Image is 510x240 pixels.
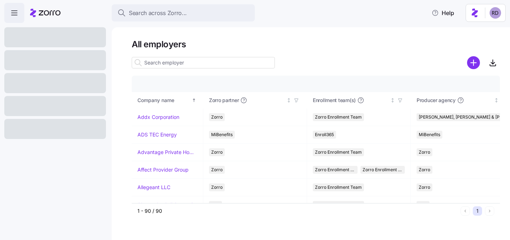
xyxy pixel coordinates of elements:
[315,166,355,174] span: Zorro Enrollment Team
[363,166,403,174] span: Zorro Enrollment Experts
[211,148,223,156] span: Zorro
[426,6,460,20] button: Help
[419,166,430,174] span: Zorro
[461,206,470,216] button: Previous page
[473,206,482,216] button: 1
[315,201,362,209] span: Zorro Enrollment Team
[191,98,196,103] div: Sorted ascending
[419,183,430,191] span: Zorro
[137,96,190,104] div: Company name
[432,9,454,17] span: Help
[211,113,223,121] span: Zorro
[137,131,177,138] a: ADS TEC Energy
[485,206,494,216] button: Next page
[419,131,440,139] span: MiBenefits
[467,56,480,69] svg: add icon
[137,149,197,156] a: Advantage Private Home Care
[137,207,458,215] div: 1 - 90 / 90
[112,4,255,21] button: Search across Zorro...
[211,183,223,191] span: Zorro
[129,9,187,18] span: Search across Zorro...
[211,201,220,209] span: AJG
[132,57,275,68] input: Search employer
[307,92,411,109] th: Enrollment team(s)Not sorted
[419,201,427,209] span: AJG
[490,7,501,19] img: 6d862e07fa9c5eedf81a4422c42283ac
[494,98,499,103] div: Not sorted
[315,183,362,191] span: Zorro Enrollment Team
[417,97,456,104] span: Producer agency
[315,148,362,156] span: Zorro Enrollment Team
[286,98,291,103] div: Not sorted
[209,97,239,104] span: Zorro partner
[315,131,334,139] span: Enroll365
[211,166,223,174] span: Zorro
[137,166,189,173] a: Affect Provider Group
[313,97,356,104] span: Enrollment team(s)
[132,39,500,50] h1: All employers
[419,148,430,156] span: Zorro
[137,114,179,121] a: Addx Corporation
[137,184,170,191] a: Allegeant LLC
[315,113,362,121] span: Zorro Enrollment Team
[132,92,203,109] th: Company nameSorted ascending
[390,98,395,103] div: Not sorted
[211,131,233,139] span: MiBenefits
[137,201,197,208] a: Always On Call Answering Service
[203,92,307,109] th: Zorro partnerNot sorted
